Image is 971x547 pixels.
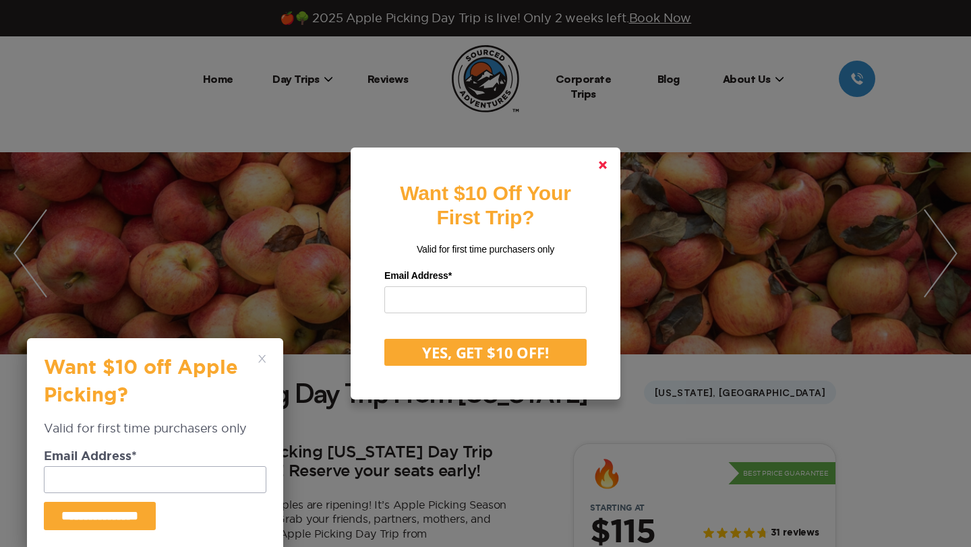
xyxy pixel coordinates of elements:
[384,265,587,286] label: Email Address
[131,451,137,463] span: Required
[448,270,452,281] span: Required
[417,244,554,255] span: Valid for first time purchasers only
[44,451,266,466] dt: Email Address
[587,149,619,181] a: Close
[384,339,587,366] button: YES, GET $10 OFF!
[44,420,266,450] div: Valid for first time purchasers only
[44,355,253,420] h3: Want $10 off Apple Picking?
[400,182,570,228] strong: Want $10 Off Your First Trip?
